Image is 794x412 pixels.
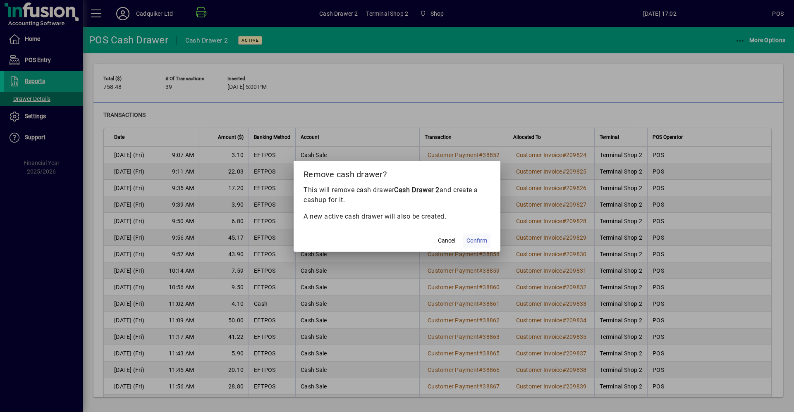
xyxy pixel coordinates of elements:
p: A new active cash drawer will also be created. [304,212,490,221]
button: Confirm [463,233,490,248]
span: Confirm [466,236,487,245]
b: Cash Drawer 2 [394,186,440,194]
h2: Remove cash drawer? [294,161,500,185]
button: Cancel [433,233,460,248]
span: Cancel [438,236,455,245]
p: This will remove cash drawer and create a cashup for it. [304,185,490,205]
